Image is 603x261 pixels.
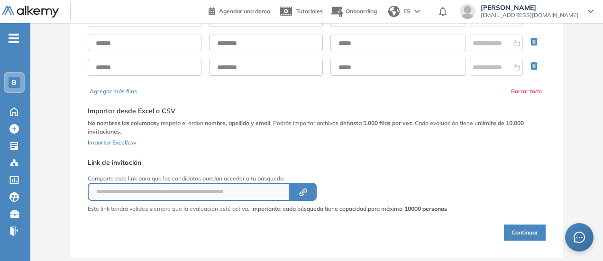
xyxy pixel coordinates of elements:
h5: Link de invitación [88,159,447,167]
b: No nombres las columnas [88,119,156,126]
span: [EMAIL_ADDRESS][DOMAIN_NAME] [481,11,578,19]
span: ES [403,7,411,16]
span: Onboarding [346,8,377,15]
span: Importar Excel/csv [88,139,136,146]
h5: Importar desde Excel o CSV [88,107,546,115]
a: Agendar una demo [209,5,270,16]
p: Comparte este link para que los candidatos puedan acceder a tu búsqueda. [88,174,447,183]
b: nombre, apellido y email [205,119,270,126]
button: Onboarding [330,1,377,22]
img: Logo [2,6,59,18]
i: - [9,37,19,39]
span: B [12,79,17,86]
button: Continuar [504,225,546,241]
b: límite de 10.000 invitaciones [88,119,524,135]
button: Importar Excel/csv [88,136,136,147]
p: Este link tendrá validez siempre que la evaluación esté activa. [88,205,249,213]
p: y respeta el orden: . Podrás importar archivos de . Cada evaluación tiene un . [88,119,546,136]
button: Borrar todo [511,87,542,96]
span: Agendar una demo [219,8,270,15]
span: Importante: cada búsqueda tiene capacidad para máximo [251,205,447,213]
button: Agregar más filas [90,87,137,96]
span: message [574,232,585,243]
span: Tutoriales [296,8,323,15]
img: arrow [414,9,420,13]
span: [PERSON_NAME] [481,4,578,11]
img: world [388,6,400,17]
strong: 10000 personas [404,205,447,212]
b: hasta 5.000 filas por vez [347,119,412,126]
